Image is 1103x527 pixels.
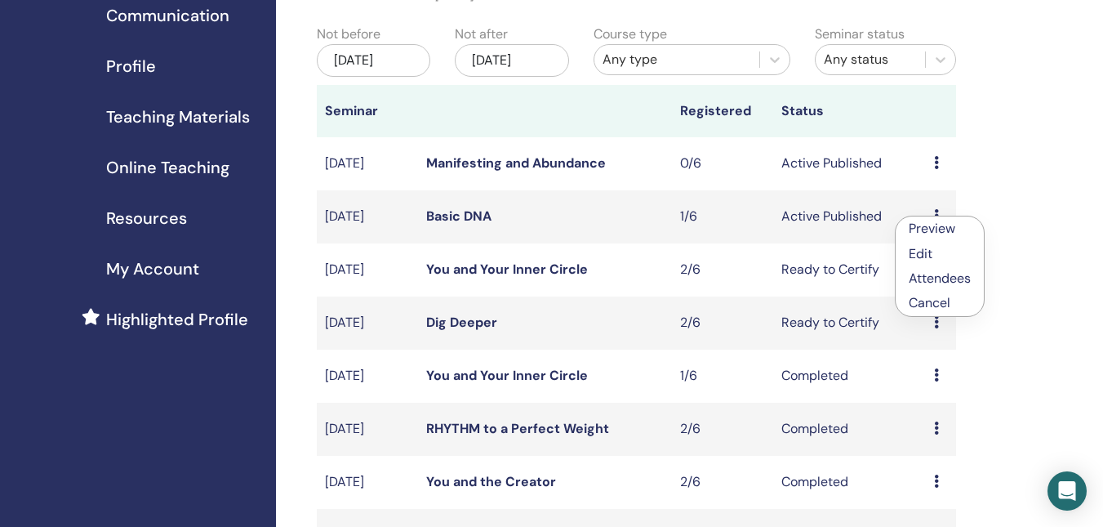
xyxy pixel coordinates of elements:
[773,297,925,350] td: Ready to Certify
[106,206,187,230] span: Resources
[317,350,418,403] td: [DATE]
[672,403,773,456] td: 2/6
[426,154,606,172] a: Manifesting and Abundance
[815,25,905,44] label: Seminar status
[672,456,773,509] td: 2/6
[426,208,491,225] a: Basic DNA
[773,243,925,297] td: Ready to Certify
[106,3,229,28] span: Communication
[426,314,497,331] a: Dig Deeper
[426,473,556,490] a: You and the Creator
[317,85,418,137] th: Seminar
[672,243,773,297] td: 2/6
[672,350,773,403] td: 1/6
[106,54,156,78] span: Profile
[672,190,773,243] td: 1/6
[317,25,380,44] label: Not before
[603,50,751,69] div: Any type
[672,137,773,190] td: 0/6
[773,403,925,456] td: Completed
[1047,471,1087,511] div: Open Intercom Messenger
[773,350,925,403] td: Completed
[909,293,971,313] p: Cancel
[773,456,925,509] td: Completed
[773,85,925,137] th: Status
[455,44,568,77] div: [DATE]
[426,261,588,278] a: You and Your Inner Circle
[773,137,925,190] td: Active Published
[106,155,229,180] span: Online Teaching
[317,456,418,509] td: [DATE]
[317,190,418,243] td: [DATE]
[317,403,418,456] td: [DATE]
[909,270,971,287] a: Attendees
[824,50,917,69] div: Any status
[317,44,430,77] div: [DATE]
[317,297,418,350] td: [DATE]
[909,220,955,237] a: Preview
[106,307,248,332] span: Highlighted Profile
[106,105,250,129] span: Teaching Materials
[672,85,773,137] th: Registered
[426,420,609,437] a: RHYTHM to a Perfect Weight
[773,190,925,243] td: Active Published
[106,257,199,281] span: My Account
[317,243,418,297] td: [DATE]
[594,25,667,44] label: Course type
[672,297,773,350] td: 2/6
[426,367,588,384] a: You and Your Inner Circle
[317,137,418,190] td: [DATE]
[909,245,932,262] a: Edit
[455,25,508,44] label: Not after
